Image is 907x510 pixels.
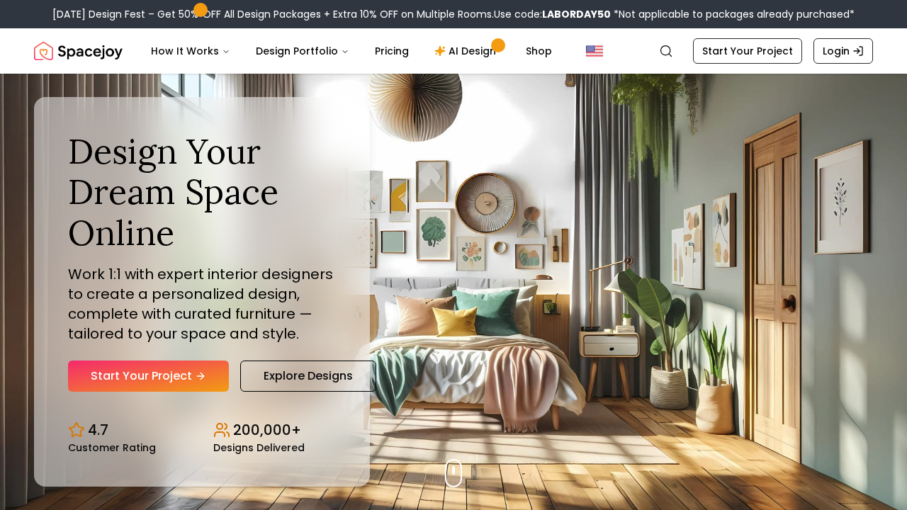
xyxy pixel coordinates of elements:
[68,264,336,344] p: Work 1:1 with expert interior designers to create a personalized design, complete with curated fu...
[68,409,336,453] div: Design stats
[68,131,336,254] h1: Design Your Dream Space Online
[813,38,873,64] a: Login
[494,7,611,21] span: Use code:
[213,443,305,453] small: Designs Delivered
[68,443,156,453] small: Customer Rating
[34,37,123,65] a: Spacejoy
[244,37,361,65] button: Design Portfolio
[542,7,611,21] b: LABORDAY50
[240,361,376,392] a: Explore Designs
[140,37,242,65] button: How It Works
[52,7,855,21] div: [DATE] Design Fest – Get 50% OFF All Design Packages + Extra 10% OFF on Multiple Rooms.
[233,420,301,440] p: 200,000+
[586,42,603,59] img: United States
[34,28,873,74] nav: Global
[34,37,123,65] img: Spacejoy Logo
[693,38,802,64] a: Start Your Project
[611,7,855,21] span: *Not applicable to packages already purchased*
[68,361,229,392] a: Start Your Project
[364,37,420,65] a: Pricing
[423,37,512,65] a: AI Design
[88,420,108,440] p: 4.7
[514,37,563,65] a: Shop
[140,37,563,65] nav: Main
